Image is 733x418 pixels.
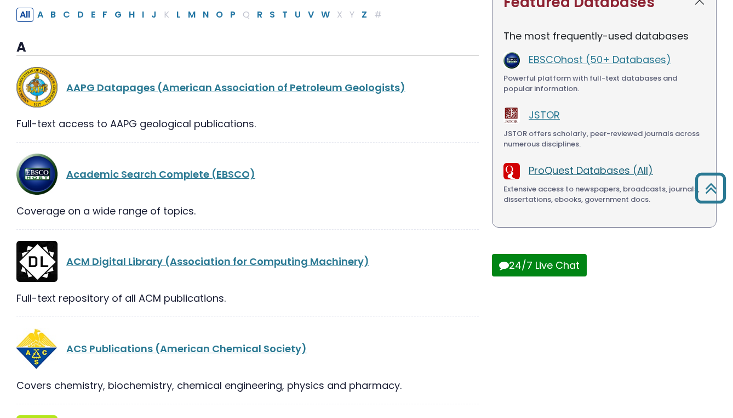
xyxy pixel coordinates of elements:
[358,8,370,22] button: Filter Results Z
[691,178,730,198] a: Back to Top
[148,8,160,22] button: Filter Results J
[16,7,386,21] div: Alpha-list to filter by first letter of database name
[529,108,560,122] a: JSTOR
[99,8,111,22] button: Filter Results F
[66,255,369,268] a: ACM Digital Library (Association for Computing Machinery)
[47,8,59,22] button: Filter Results B
[66,167,255,181] a: Academic Search Complete (EBSCO)
[16,39,479,56] h3: A
[254,8,266,22] button: Filter Results R
[16,8,33,22] button: All
[213,8,226,22] button: Filter Results O
[503,73,705,94] div: Powerful platform with full-text databases and popular information.
[16,291,479,306] div: Full-text repository of all ACM publications.
[199,8,212,22] button: Filter Results N
[88,8,99,22] button: Filter Results E
[227,8,239,22] button: Filter Results P
[173,8,184,22] button: Filter Results L
[34,8,47,22] button: Filter Results A
[60,8,73,22] button: Filter Results C
[318,8,333,22] button: Filter Results W
[66,342,307,355] a: ACS Publications (American Chemical Society)
[74,8,87,22] button: Filter Results D
[503,29,705,43] p: The most frequently-used databases
[529,163,653,177] a: ProQuest Databases (All)
[66,81,405,94] a: AAPG Datapages (American Association of Petroleum Geologists)
[16,378,479,393] div: Covers chemistry, biochemistry, chemical engineering, physics and pharmacy.
[492,254,587,276] button: 24/7 Live Chat
[266,8,278,22] button: Filter Results S
[291,8,304,22] button: Filter Results U
[185,8,199,22] button: Filter Results M
[305,8,317,22] button: Filter Results V
[139,8,147,22] button: Filter Results I
[125,8,138,22] button: Filter Results H
[16,116,479,131] div: Full-text access to AAPG geological publications.
[279,8,291,22] button: Filter Results T
[503,184,705,205] div: Extensive access to newspapers, broadcasts, journals, dissertations, ebooks, government docs.
[529,53,671,66] a: EBSCOhost (50+ Databases)
[503,128,705,150] div: JSTOR offers scholarly, peer-reviewed journals across numerous disciplines.
[16,204,479,218] div: Coverage on a wide range of topics.
[111,8,125,22] button: Filter Results G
